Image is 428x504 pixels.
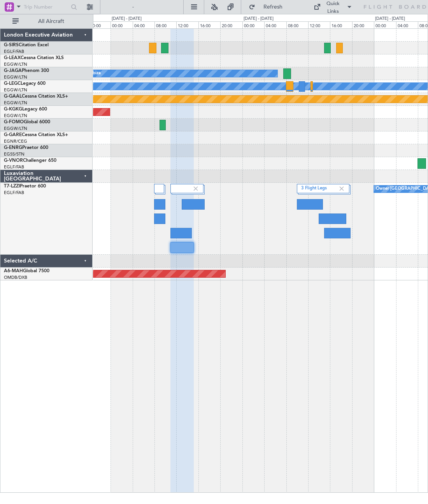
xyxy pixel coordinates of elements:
img: gray-close.svg [192,185,199,192]
a: OMDB/DXB [4,275,27,280]
span: G-GARE [4,133,22,137]
span: G-JAGA [4,68,22,73]
span: A6-MAH [4,269,23,273]
div: 00:00 [242,21,264,28]
div: 12:00 [308,21,330,28]
div: 20:00 [352,21,374,28]
div: 08:00 [154,21,176,28]
span: G-VNOR [4,158,23,163]
a: EGGW/LTN [4,113,27,119]
span: Refresh [257,4,289,10]
div: 00:00 [111,21,132,28]
div: 04:00 [264,21,286,28]
div: 12:00 [176,21,198,28]
a: EGGW/LTN [4,61,27,67]
div: 04:00 [133,21,154,28]
a: EGLF/FAB [4,49,24,54]
a: G-KGKGLegacy 600 [4,107,47,112]
a: EGGW/LTN [4,87,27,93]
span: G-LEGC [4,81,21,86]
div: [DATE] - [DATE] [244,16,274,22]
div: 20:00 [89,21,111,28]
span: G-GAAL [4,94,22,99]
a: EGNR/CEG [4,138,27,144]
span: T7-LZZI [4,184,20,189]
div: 20:00 [220,21,242,28]
span: G-FOMO [4,120,24,124]
a: EGSS/STN [4,151,25,157]
a: EGGW/LTN [4,100,27,106]
a: G-LEGCLegacy 600 [4,81,46,86]
div: [DATE] - [DATE] [375,16,405,22]
div: 08:00 [286,21,308,28]
div: 04:00 [396,21,418,28]
div: 16:00 [198,21,220,28]
button: All Aircraft [9,15,84,28]
input: Trip Number [24,1,68,13]
div: [DATE] - [DATE] [112,16,142,22]
div: 16:00 [330,21,352,28]
a: G-LEAXCessna Citation XLS [4,56,64,60]
div: 00:00 [374,21,396,28]
a: G-FOMOGlobal 6000 [4,120,50,124]
span: G-ENRG [4,145,22,150]
a: G-GARECessna Citation XLS+ [4,133,68,137]
span: G-SIRS [4,43,19,47]
span: G-LEAX [4,56,21,60]
a: EGLF/FAB [4,190,24,196]
button: Refresh [245,1,292,13]
a: EGLF/FAB [4,164,24,170]
a: G-VNORChallenger 650 [4,158,56,163]
a: G-SIRSCitation Excel [4,43,49,47]
span: All Aircraft [20,19,82,24]
a: A6-MAHGlobal 7500 [4,269,49,273]
a: T7-LZZIPraetor 600 [4,184,46,189]
span: G-KGKG [4,107,22,112]
a: EGGW/LTN [4,126,27,131]
a: G-ENRGPraetor 600 [4,145,48,150]
a: G-JAGAPhenom 300 [4,68,49,73]
a: EGGW/LTN [4,74,27,80]
a: G-GAALCessna Citation XLS+ [4,94,68,99]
